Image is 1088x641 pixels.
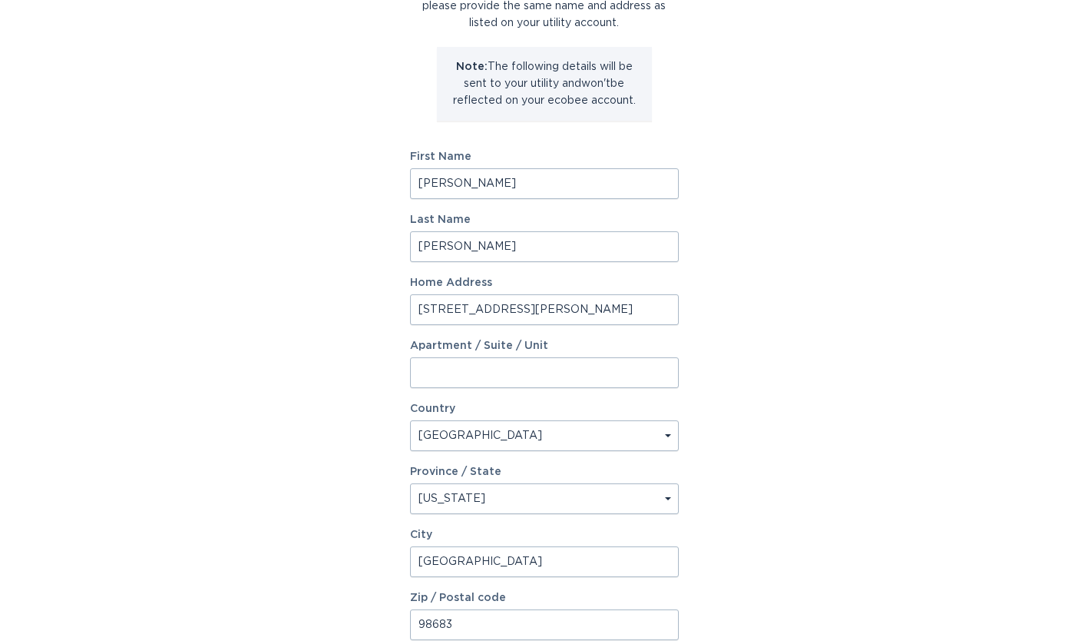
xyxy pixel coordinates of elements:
label: Last Name [410,214,679,225]
label: Zip / Postal code [410,593,679,603]
label: Province / State [410,467,501,477]
strong: Note: [456,61,488,72]
label: First Name [410,151,679,162]
label: Home Address [410,277,679,288]
label: Apartment / Suite / Unit [410,340,679,351]
label: City [410,530,679,540]
p: The following details will be sent to your utility and won't be reflected on your ecobee account. [448,58,640,109]
label: Country [410,404,455,414]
